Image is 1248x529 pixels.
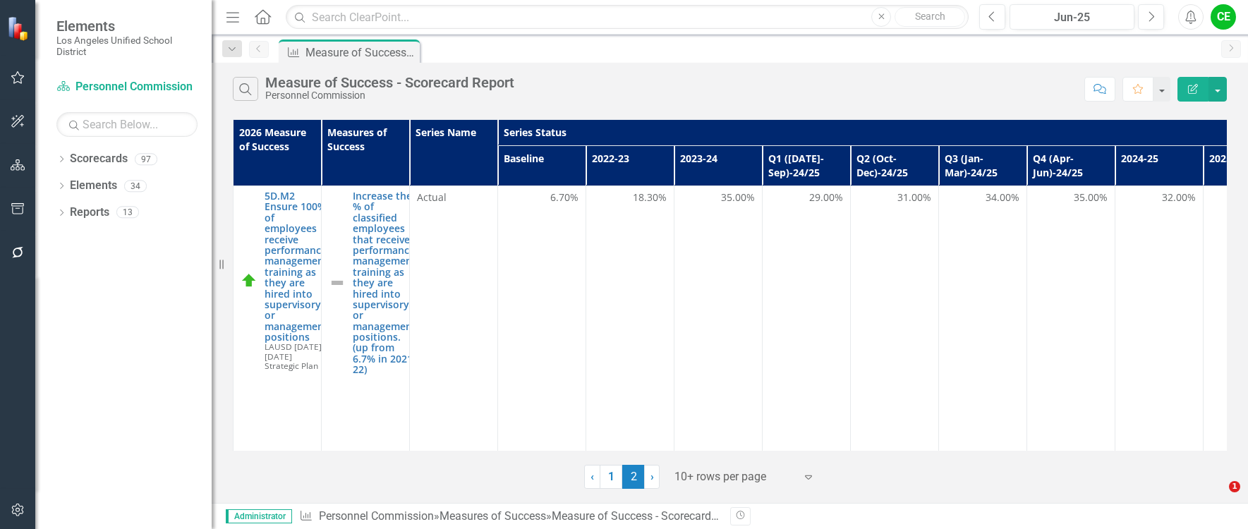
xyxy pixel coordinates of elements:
[265,75,514,90] div: Measure of Success - Scorecard Report
[986,190,1019,205] span: 34.00%
[135,153,157,165] div: 97
[1200,481,1234,515] iframe: Intercom live chat
[895,7,965,27] button: Search
[552,509,746,523] div: Measure of Success - Scorecard Report
[286,5,969,30] input: Search ClearPoint...
[56,112,198,137] input: Search Below...
[1074,190,1108,205] span: 35.00%
[417,190,490,205] span: Actual
[241,272,258,289] img: On Track
[1162,190,1196,205] span: 32.00%
[1229,481,1240,492] span: 1
[633,190,667,205] span: 18.30%
[265,341,325,370] span: LAUSD [DATE]-[DATE] Strategic Plan
[600,465,622,489] a: 1
[1014,9,1129,26] div: Jun-25
[622,465,645,489] span: 2
[70,178,117,194] a: Elements
[305,44,416,61] div: Measure of Success - Scorecard Report
[70,151,128,167] a: Scorecards
[56,35,198,58] small: Los Angeles Unified School District
[319,509,434,523] a: Personnel Commission
[1010,4,1134,30] button: Jun-25
[56,18,198,35] span: Elements
[897,190,931,205] span: 31.00%
[329,274,346,291] img: Not Defined
[56,79,198,95] a: Personnel Commission
[124,180,147,192] div: 34
[915,11,945,22] span: Search
[590,470,594,483] span: ‹
[265,90,514,101] div: Personnel Commission
[650,470,654,483] span: ›
[226,509,292,523] span: Administrator
[440,509,546,523] a: Measures of Success
[809,190,843,205] span: 29.00%
[1211,4,1236,30] button: CE
[70,205,109,221] a: Reports
[550,190,578,205] span: 6.70%
[721,190,755,205] span: 35.00%
[353,190,416,375] a: Increase the % of classified employees that receive performance management training as they are h...
[299,509,720,525] div: » »
[7,16,32,41] img: ClearPoint Strategy
[116,207,139,219] div: 13
[265,190,328,342] a: 5D.M2 Ensure 100% of employees receive performance management training as they are hired into sup...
